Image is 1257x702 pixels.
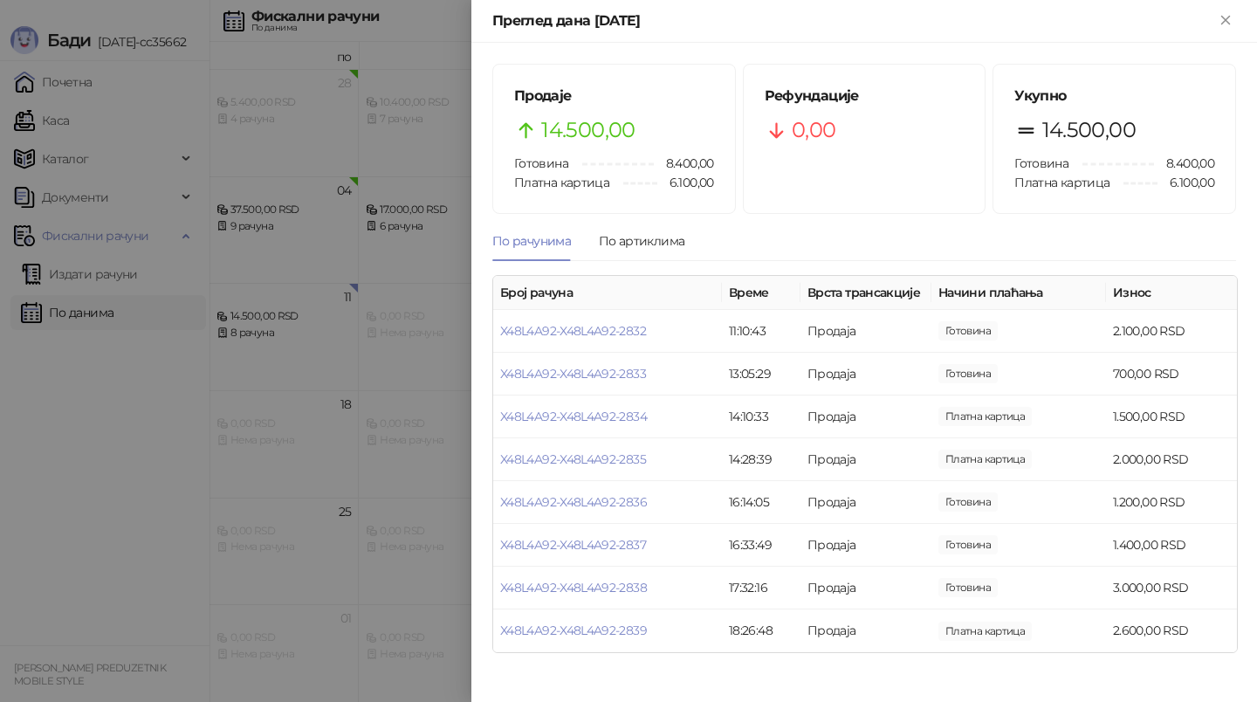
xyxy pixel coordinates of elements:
span: Платна картица [514,175,609,190]
span: 8.400,00 [1154,154,1214,173]
td: Продаја [800,438,931,481]
th: Број рачуна [493,276,722,310]
td: 16:14:05 [722,481,800,524]
span: 1.400,00 [938,535,998,554]
button: Close [1215,10,1236,31]
span: 0,00 [792,114,835,147]
span: 6.100,00 [657,173,714,192]
td: Продаја [800,396,931,438]
th: Начини плаћања [931,276,1106,310]
td: 16:33:49 [722,524,800,567]
span: Готовина [514,155,568,171]
td: Продаја [800,310,931,353]
td: Продаја [800,609,931,652]
span: 14.500,00 [1042,114,1136,147]
span: 14.500,00 [541,114,635,147]
span: 2.000,00 [938,450,1032,469]
a: X48L4A92-X48L4A92-2834 [500,409,647,424]
span: Готовина [1014,155,1068,171]
td: 1.400,00 RSD [1106,524,1237,567]
td: 3.000,00 RSD [1106,567,1237,609]
div: По рачунима [492,231,571,251]
span: 1.200,00 [938,492,998,512]
span: 8.400,00 [654,154,714,173]
td: 17:32:16 [722,567,800,609]
th: Време [722,276,800,310]
span: 6.100,00 [1157,173,1214,192]
h5: Рефундације [765,86,965,107]
span: 3.000,00 [938,578,998,597]
a: X48L4A92-X48L4A92-2839 [500,623,647,638]
td: 14:28:39 [722,438,800,481]
td: 2.100,00 RSD [1106,310,1237,353]
span: 2.600,00 [938,622,1032,641]
td: 14:10:33 [722,396,800,438]
td: 1.500,00 RSD [1106,396,1237,438]
td: Продаја [800,481,931,524]
a: X48L4A92-X48L4A92-2835 [500,451,646,467]
td: 1.200,00 RSD [1106,481,1237,524]
div: Преглед дана [DATE] [492,10,1215,31]
a: X48L4A92-X48L4A92-2833 [500,366,646,382]
td: 700,00 RSD [1106,353,1237,396]
td: 11:10:43 [722,310,800,353]
td: 2.600,00 RSD [1106,609,1237,652]
td: Продаја [800,524,931,567]
span: 700,00 [938,364,998,383]
th: Врста трансакције [800,276,931,310]
div: По артиклима [599,231,684,251]
th: Износ [1106,276,1237,310]
span: 1.500,00 [938,407,1032,426]
h5: Продаје [514,86,714,107]
a: X48L4A92-X48L4A92-2837 [500,537,646,553]
td: 13:05:29 [722,353,800,396]
span: Платна картица [1014,175,1109,190]
td: 2.000,00 RSD [1106,438,1237,481]
a: X48L4A92-X48L4A92-2836 [500,494,647,510]
a: X48L4A92-X48L4A92-2838 [500,580,647,595]
td: 18:26:48 [722,609,800,652]
h5: Укупно [1014,86,1214,107]
td: Продаја [800,353,931,396]
td: Продаја [800,567,931,609]
span: 2.100,00 [938,321,998,341]
a: X48L4A92-X48L4A92-2832 [500,323,646,339]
